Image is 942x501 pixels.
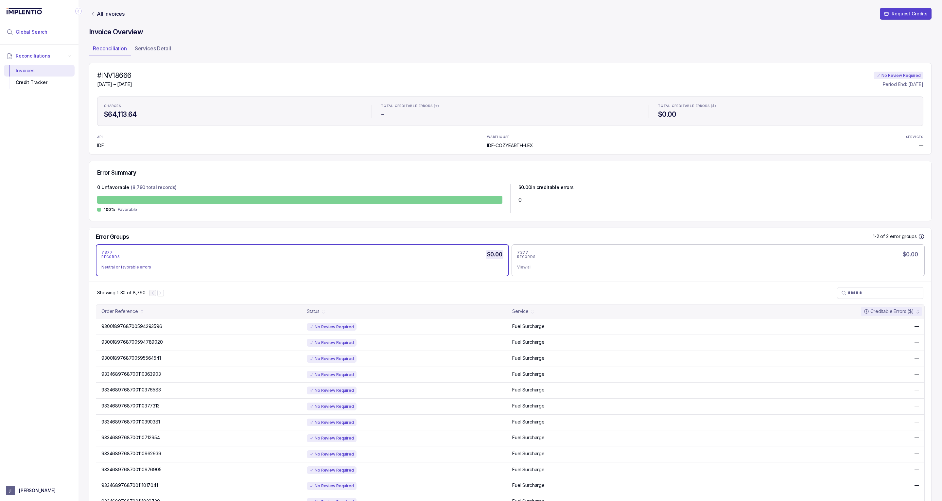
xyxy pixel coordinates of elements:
p: error groups [890,233,917,240]
li: Tab Services Detail [131,43,175,56]
p: — [919,142,923,149]
button: Reconciliations [4,49,75,63]
p: TOTAL CREDITABLE ERRORS (#) [381,104,439,108]
div: Remaining page entries [97,289,146,296]
p: Fuel Surcharge [512,323,545,330]
div: No Review Required [874,72,923,79]
p: — [915,419,919,425]
div: No Review Required [307,323,357,331]
h4: Invoice Overview [89,27,932,37]
p: Fuel Surcharge [512,434,545,441]
p: 7377 [101,250,113,255]
div: No Review Required [307,434,357,442]
p: — [915,371,919,377]
h4: - [381,110,639,119]
ul: Tab Group [89,43,932,56]
p: $ 0.00 in creditable errors [518,184,574,192]
h5: $0.00 [901,250,919,259]
span: User initials [6,486,15,495]
p: Fuel Surcharge [512,371,545,377]
p: WAREHOUSE [487,135,510,139]
p: IDF-COZYEARTH-LEX [487,142,533,149]
p: 9334689768700110390381 [101,419,160,425]
li: Statistic TOTAL CREDITABLE ERRORS ($) [654,99,920,123]
p: Fuel Surcharge [512,355,545,361]
div: No Review Required [307,466,357,474]
p: [PERSON_NAME] [19,487,56,494]
p: 9334689768700110976905 [101,466,162,473]
p: — [915,434,919,441]
div: Creditable Errors ($) [864,308,914,315]
p: — [915,339,919,345]
p: Services Detail [135,44,171,52]
p: — [915,323,919,330]
div: Credit Tracker [9,77,69,88]
div: View all [517,264,914,270]
p: Fuel Surcharge [512,450,545,457]
div: No Review Required [307,387,357,394]
p: [DATE] – [DATE] [97,81,132,88]
div: Status [307,308,320,315]
p: — [915,355,919,361]
p: Request Credits [892,10,928,17]
button: Next Page [157,290,164,296]
h4: $64,113.64 [104,110,362,119]
p: 9334689768700110376583 [101,387,161,393]
div: Invoices [9,65,69,77]
p: Fuel Surcharge [512,466,545,473]
h5: Error Groups [96,233,129,240]
div: No Review Required [307,419,357,426]
button: User initials[PERSON_NAME] [6,486,73,495]
p: 9300189768700594789020 [101,339,163,345]
div: No Review Required [307,482,357,490]
p: 9334689768700110962939 [101,450,161,457]
p: 1-2 of 2 [873,233,890,240]
p: Period End: [DATE] [883,81,923,88]
div: Order Reference [101,308,138,315]
p: RECORDS [517,255,535,259]
p: Reconciliation [93,44,127,52]
p: — [915,482,919,489]
div: No Review Required [307,339,357,347]
p: — [915,403,919,409]
div: No Review Required [307,371,357,379]
p: (8,790 total records) [131,184,177,192]
p: CHARGES [104,104,121,108]
p: 7377 [517,250,528,255]
div: No Review Required [307,450,357,458]
p: Fuel Surcharge [512,339,545,345]
a: Link All Invoices [89,10,126,17]
p: — [915,387,919,393]
div: 0 [518,196,924,204]
li: Tab Reconciliation [89,43,131,56]
p: 3PL [97,135,114,139]
h4: $0.00 [658,110,916,119]
p: 9300189768700594293596 [101,323,162,330]
div: No Review Required [307,355,357,363]
div: Neutral or favorable errors [101,264,498,270]
p: SERVICES [906,135,923,139]
p: IDF [97,142,114,149]
ul: Statistic Highlights [97,96,923,126]
p: Favorable [118,206,137,213]
div: Service [512,308,529,315]
p: Fuel Surcharge [512,419,545,425]
p: 9334689768700110363903 [101,371,161,377]
li: Statistic TOTAL CREDITABLE ERRORS (#) [377,99,643,123]
p: Showing 1-30 of 8,790 [97,289,146,296]
p: 9300189768700595564541 [101,355,161,361]
p: Fuel Surcharge [512,482,545,489]
p: Fuel Surcharge [512,403,545,409]
p: Fuel Surcharge [512,387,545,393]
h4: #INV18666 [97,71,132,80]
p: RECORDS [101,255,120,259]
p: — [915,450,919,457]
div: Reconciliations [4,63,75,90]
p: 100% [104,207,115,212]
span: Global Search [16,29,47,35]
p: 0 Unfavorable [97,184,129,192]
p: TOTAL CREDITABLE ERRORS ($) [658,104,716,108]
p: 9334689768700111017041 [101,482,158,489]
li: Statistic CHARGES [100,99,366,123]
p: All Invoices [97,10,125,17]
